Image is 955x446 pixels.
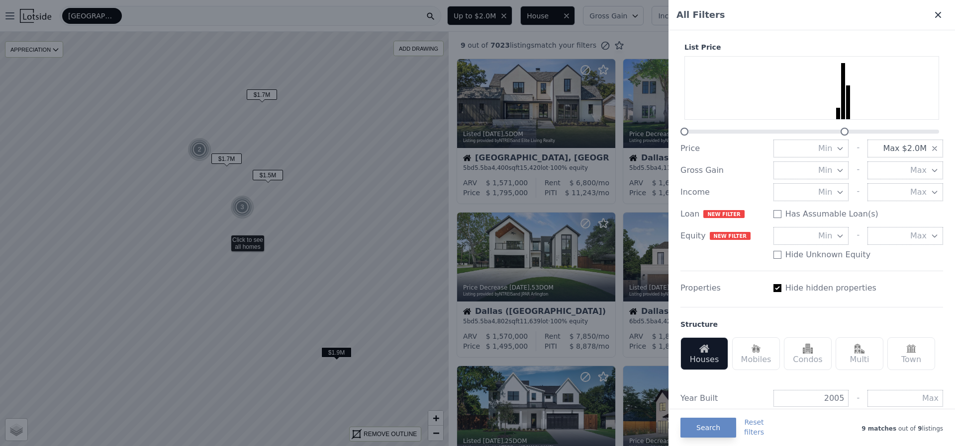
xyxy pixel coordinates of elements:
[818,143,832,154] span: Min
[680,143,765,154] div: Price
[910,164,927,176] span: Max
[744,417,764,437] button: Resetfilters
[785,249,871,261] label: Hide Unknown Equity
[680,186,765,198] div: Income
[803,344,813,354] img: Condos
[773,390,849,407] input: Min
[785,208,878,220] label: Has Assumable Loan(s)
[857,227,859,245] div: -
[857,140,859,157] div: -
[785,282,876,294] label: Hide hidden properties
[710,232,751,240] span: NEW FILTER
[751,344,761,354] img: Mobiles
[680,337,728,370] div: Houses
[857,390,859,407] div: -
[764,423,943,433] div: out of listings
[836,337,883,370] div: Multi
[773,183,849,201] button: Min
[861,425,896,432] span: 9 matches
[910,230,927,242] span: Max
[818,164,832,176] span: Min
[680,208,765,220] div: Loan
[773,161,849,179] button: Min
[818,186,832,198] span: Min
[680,282,765,294] div: Properties
[867,140,943,157] button: Max $2.0M
[857,161,859,179] div: -
[773,227,849,245] button: Min
[732,337,780,370] div: Mobiles
[784,337,832,370] div: Condos
[906,344,916,354] img: Town
[867,390,943,407] input: Max
[680,42,943,52] div: List Price
[867,183,943,201] button: Max
[680,164,765,176] div: Gross Gain
[680,230,765,242] div: Equity
[855,344,864,354] img: Multi
[676,8,725,22] span: All Filters
[773,140,849,157] button: Min
[867,161,943,179] button: Max
[883,143,927,154] span: Max $2.0M
[703,210,744,218] span: NEW FILTER
[857,183,859,201] div: -
[867,227,943,245] button: Max
[887,337,935,370] div: Town
[680,418,736,438] button: Search
[910,186,927,198] span: Max
[818,230,832,242] span: Min
[680,392,765,404] div: Year Built
[680,319,718,329] div: Structure
[916,425,922,432] span: 9
[699,344,709,354] img: Houses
